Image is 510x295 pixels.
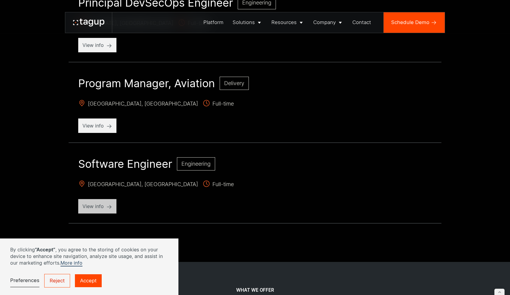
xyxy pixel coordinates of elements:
div: Resources [271,19,297,26]
p: View info [82,203,112,210]
span: [GEOGRAPHIC_DATA], [GEOGRAPHIC_DATA] [78,100,198,109]
div: Solutions [233,19,255,26]
div: WHAT WE OFFER [236,287,274,293]
a: Platform [199,12,228,33]
span: Full-time [203,180,234,189]
p: View info [82,41,112,49]
p: View info [82,122,112,129]
a: Accept [75,274,102,287]
a: Resources [267,12,309,33]
span: Delivery [224,80,244,86]
div: Contact [352,19,371,26]
a: Schedule Demo [384,12,445,33]
div: Schedule Demo [391,19,429,26]
a: Preferences [10,274,39,287]
a: Solutions [228,12,267,33]
p: By clicking , you agree to the storing of cookies on your device to enhance site navigation, anal... [10,246,168,266]
a: More info [60,260,82,266]
a: Contact [348,12,376,33]
h2: Program Manager, Aviation [78,77,215,90]
span: Full-time [203,100,234,109]
h2: Software Engineer [78,157,172,171]
div: Platform [203,19,224,26]
span: [GEOGRAPHIC_DATA], [GEOGRAPHIC_DATA] [78,180,198,189]
strong: “Accept” [35,247,55,253]
a: Reject [44,274,70,287]
a: Company [309,12,348,33]
span: Engineering [181,161,211,167]
div: Company [313,19,336,26]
